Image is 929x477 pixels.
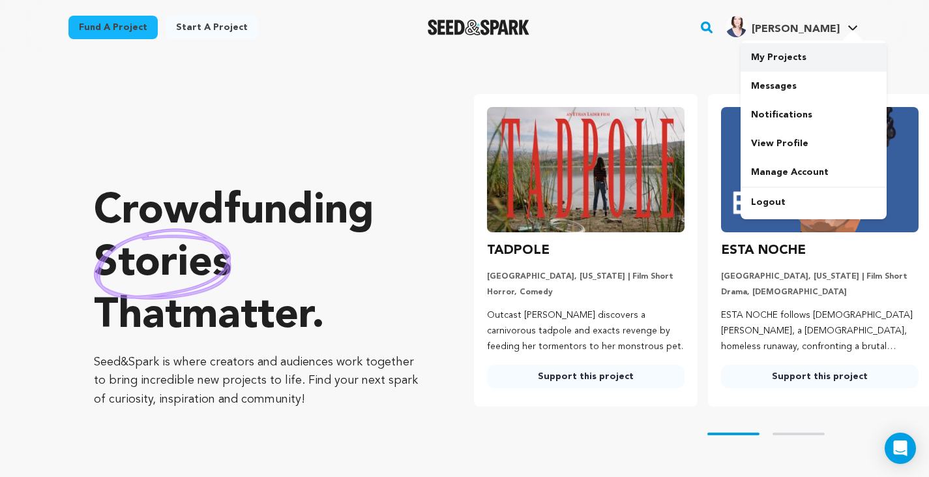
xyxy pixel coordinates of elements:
div: Hilary P.'s Profile [726,16,840,37]
a: Fund a project [68,16,158,39]
a: Start a project [166,16,258,39]
span: Hilary P.'s Profile [723,14,861,41]
a: Hilary P.'s Profile [723,14,861,37]
a: Support this project [487,365,685,388]
p: Outcast [PERSON_NAME] discovers a carnivorous tadpole and exacts revenge by feeding her tormentor... [487,308,685,354]
a: Messages [741,72,887,100]
img: Seed&Spark Logo Dark Mode [428,20,530,35]
p: Seed&Spark is where creators and audiences work together to bring incredible new projects to life... [94,353,422,409]
p: [GEOGRAPHIC_DATA], [US_STATE] | Film Short [721,271,919,282]
a: Support this project [721,365,919,388]
h3: TADPOLE [487,240,550,261]
a: View Profile [741,129,887,158]
a: Logout [741,188,887,217]
a: Seed&Spark Homepage [428,20,530,35]
p: [GEOGRAPHIC_DATA], [US_STATE] | Film Short [487,271,685,282]
img: hand sketched image [94,228,231,300]
span: [PERSON_NAME] [752,24,840,35]
p: Horror, Comedy [487,287,685,298]
span: matter [182,296,312,337]
img: ESTA NOCHE image [721,107,919,232]
a: Notifications [741,100,887,129]
img: Hilary%20Prentice..png [726,16,746,37]
p: Crowdfunding that . [94,186,422,343]
p: ESTA NOCHE follows [DEMOGRAPHIC_DATA] [PERSON_NAME], a [DEMOGRAPHIC_DATA], homeless runaway, conf... [721,308,919,354]
a: Manage Account [741,158,887,187]
img: TADPOLE image [487,107,685,232]
p: Drama, [DEMOGRAPHIC_DATA] [721,287,919,298]
div: Open Intercom Messenger [885,433,916,464]
h3: ESTA NOCHE [721,240,806,261]
a: My Projects [741,43,887,72]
